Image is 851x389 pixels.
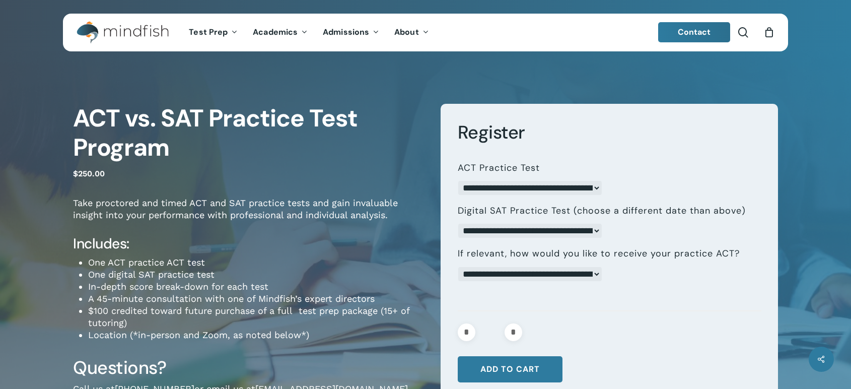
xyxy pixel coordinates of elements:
label: Digital SAT Practice Test (choose a different date than above) [458,205,746,217]
li: A 45-minute consultation with one of Mindfish’s expert directors [88,293,425,305]
h1: ACT vs. SAT Practice Test Program [73,104,425,162]
li: $100 credited toward future purchase of a full test prep package (15+ of tutoring) [88,305,425,329]
li: One digital SAT practice test [88,269,425,281]
h3: Questions? [73,356,425,379]
label: If relevant, how would you like to receive your practice ACT? [458,248,740,260]
span: Admissions [323,27,369,37]
label: ACT Practice Test [458,162,540,174]
h3: Register [458,121,761,144]
button: Add to cart [458,356,562,382]
li: Location (*in-person and Zoom, as noted below*) [88,329,425,341]
li: In-depth score break-down for each test [88,281,425,293]
span: Contact [678,27,711,37]
nav: Main Menu [181,14,436,51]
a: Admissions [315,28,387,37]
a: Cart [763,27,774,38]
a: Academics [245,28,315,37]
bdi: 250.00 [73,169,105,178]
input: Product quantity [478,323,502,341]
span: About [394,27,419,37]
a: About [387,28,437,37]
span: Test Prep [189,27,228,37]
span: $ [73,169,78,178]
h4: Includes: [73,235,425,253]
a: Test Prep [181,28,245,37]
li: One ACT practice ACT test [88,256,425,269]
a: Contact [658,22,731,42]
header: Main Menu [63,14,788,51]
p: Take proctored and timed ACT and SAT practice tests and gain invaluable insight into your perform... [73,197,425,235]
span: Academics [253,27,298,37]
